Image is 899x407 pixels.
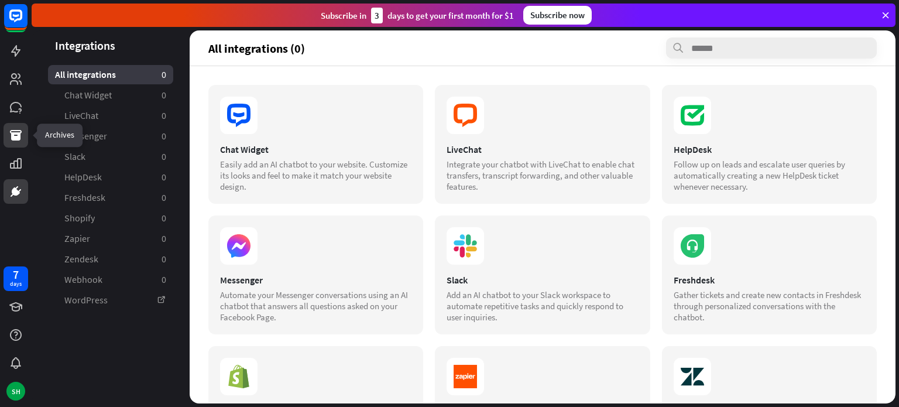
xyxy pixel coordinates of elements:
[162,232,166,245] aside: 0
[371,8,383,23] div: 3
[674,159,865,192] div: Follow up on leads and escalate user queries by automatically creating a new HelpDesk ticket when...
[220,143,411,155] div: Chat Widget
[162,151,166,163] aside: 0
[447,274,638,286] div: Slack
[208,37,877,59] section: All integrations (0)
[674,143,865,155] div: HelpDesk
[220,274,411,286] div: Messenger
[48,126,173,146] a: Messenger 0
[32,37,190,53] header: Integrations
[220,159,411,192] div: Easily add an AI chatbot to your website. Customize its looks and feel to make it match your webs...
[48,249,173,269] a: Zendesk 0
[162,171,166,183] aside: 0
[162,89,166,101] aside: 0
[10,280,22,288] div: days
[162,69,166,81] aside: 0
[162,273,166,286] aside: 0
[162,212,166,224] aside: 0
[220,289,411,323] div: Automate your Messenger conversations using an AI chatbot that answers all questions asked on you...
[64,232,90,245] span: Zapier
[48,188,173,207] a: Freshdesk 0
[64,110,98,122] span: LiveChat
[64,253,98,265] span: Zendesk
[13,269,19,280] div: 7
[48,147,173,166] a: Slack 0
[64,171,102,183] span: HelpDesk
[162,110,166,122] aside: 0
[6,382,25,401] div: SH
[321,8,514,23] div: Subscribe in days to get your first month for $1
[48,106,173,125] a: LiveChat 0
[4,266,28,291] a: 7 days
[162,191,166,204] aside: 0
[674,274,865,286] div: Freshdesk
[64,151,85,163] span: Slack
[64,191,105,204] span: Freshdesk
[48,208,173,228] a: Shopify 0
[162,130,166,142] aside: 0
[162,253,166,265] aside: 0
[48,85,173,105] a: Chat Widget 0
[55,69,116,81] span: All integrations
[447,289,638,323] div: Add an AI chatbot to your Slack workspace to automate repetitive tasks and quickly respond to use...
[48,167,173,187] a: HelpDesk 0
[64,273,102,286] span: Webhook
[64,212,95,224] span: Shopify
[674,289,865,323] div: Gather tickets and create new contacts in Freshdesk through personalized conversations with the c...
[64,89,112,101] span: Chat Widget
[447,159,638,192] div: Integrate your chatbot with LiveChat to enable chat transfers, transcript forwarding, and other v...
[48,290,173,310] a: WordPress
[523,6,592,25] div: Subscribe now
[64,130,107,142] span: Messenger
[447,143,638,155] div: LiveChat
[48,229,173,248] a: Zapier 0
[48,270,173,289] a: Webhook 0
